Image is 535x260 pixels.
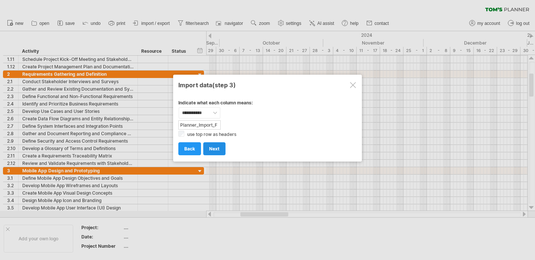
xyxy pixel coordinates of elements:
span: (step 3) [212,81,236,89]
span: next [209,146,220,152]
div: Planner_Import_Format_with_Working_Duration.xlsx [179,121,220,129]
div: Indicate what each column means: [178,100,357,107]
label: use top row as headers [187,131,236,137]
div: Import data [178,78,357,91]
a: back [178,142,201,155]
a: next [203,142,226,155]
span: back [184,146,195,152]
